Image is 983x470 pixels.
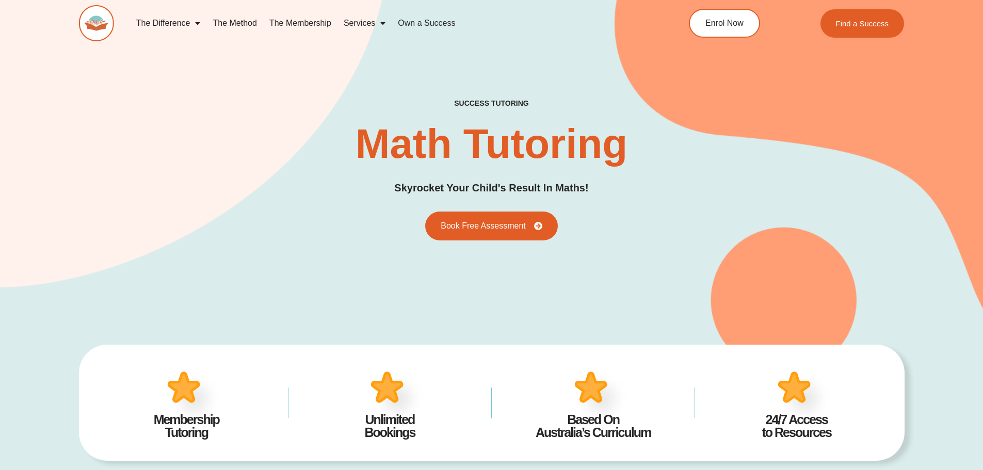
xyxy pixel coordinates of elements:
[711,413,883,439] h4: 24/7 Access to Resources
[441,222,526,230] span: Book Free Assessment
[263,11,337,35] a: The Membership
[304,413,476,439] h4: Unlimited Bookings
[689,9,760,38] a: Enrol Now
[337,11,392,35] a: Services
[454,99,528,108] h4: success tutoring
[206,11,263,35] a: The Method
[425,212,558,240] a: Book Free Assessment
[820,9,905,38] a: Find a Success
[392,11,461,35] a: Own a Success
[101,413,273,439] h4: Membership Tutoring
[130,11,642,35] nav: Menu
[705,19,744,27] span: Enrol Now
[836,20,889,27] span: Find a Success
[507,413,680,439] h4: Based On Australia’s Curriculum
[130,11,207,35] a: The Difference
[356,123,627,165] h2: Math Tutoring
[394,180,588,196] h3: Skyrocket Your Child's Result In Maths!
